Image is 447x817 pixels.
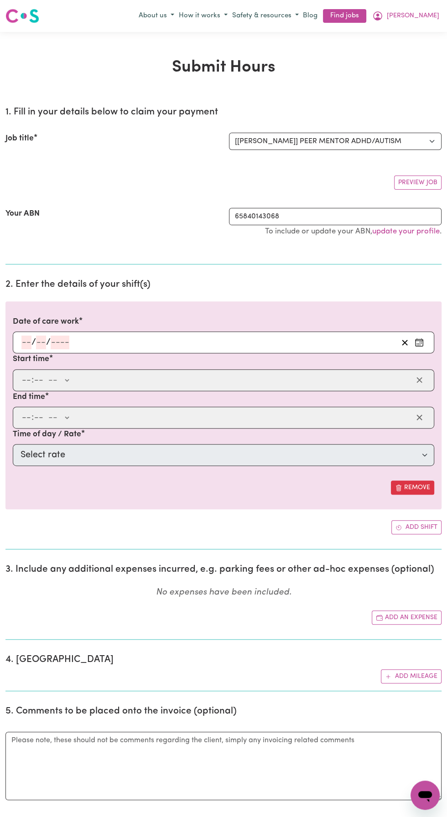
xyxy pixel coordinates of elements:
span: [PERSON_NAME] [387,11,439,21]
img: Careseekers logo [5,8,39,24]
label: Your ABN [5,208,40,220]
button: Safety & resources [230,9,301,24]
h2: 1. Fill in your details below to claim your payment [5,107,442,118]
button: Preview Job [394,176,442,190]
a: Careseekers logo [5,5,39,26]
input: -- [21,336,31,349]
input: -- [34,411,44,424]
label: Date of care work [13,316,79,328]
input: -- [34,373,44,387]
a: Find jobs [323,9,366,23]
span: : [31,413,34,423]
button: Add another shift [391,520,442,534]
button: Clear date [398,336,412,349]
input: ---- [51,336,69,349]
input: -- [21,373,31,387]
h2: 5. Comments to be placed onto the invoice (optional) [5,706,442,717]
input: -- [21,411,31,424]
h2: 3. Include any additional expenses incurred, e.g. parking fees or other ad-hoc expenses (optional) [5,564,442,575]
button: How it works [177,9,230,24]
span: / [31,337,36,347]
label: End time [13,391,45,403]
a: update your profile [372,228,440,235]
h2: 4. [GEOGRAPHIC_DATA] [5,654,442,666]
button: Remove this shift [391,481,434,495]
iframe: Button to launch messaging window [411,781,440,810]
button: Add another expense [372,610,442,625]
input: -- [36,336,46,349]
em: No expenses have been included. [156,588,291,597]
span: : [31,375,34,385]
button: About us [136,9,177,24]
label: Job title [5,133,34,145]
button: Enter the date of care work [412,336,426,349]
a: Blog [301,9,319,23]
label: Start time [13,353,49,365]
h2: 2. Enter the details of your shift(s) [5,279,442,290]
small: To include or update your ABN, . [265,228,442,235]
label: Time of day / Rate [13,429,81,440]
h1: Submit Hours [5,57,442,78]
span: / [46,337,51,347]
button: Add mileage [381,669,442,683]
button: My Account [370,8,442,24]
